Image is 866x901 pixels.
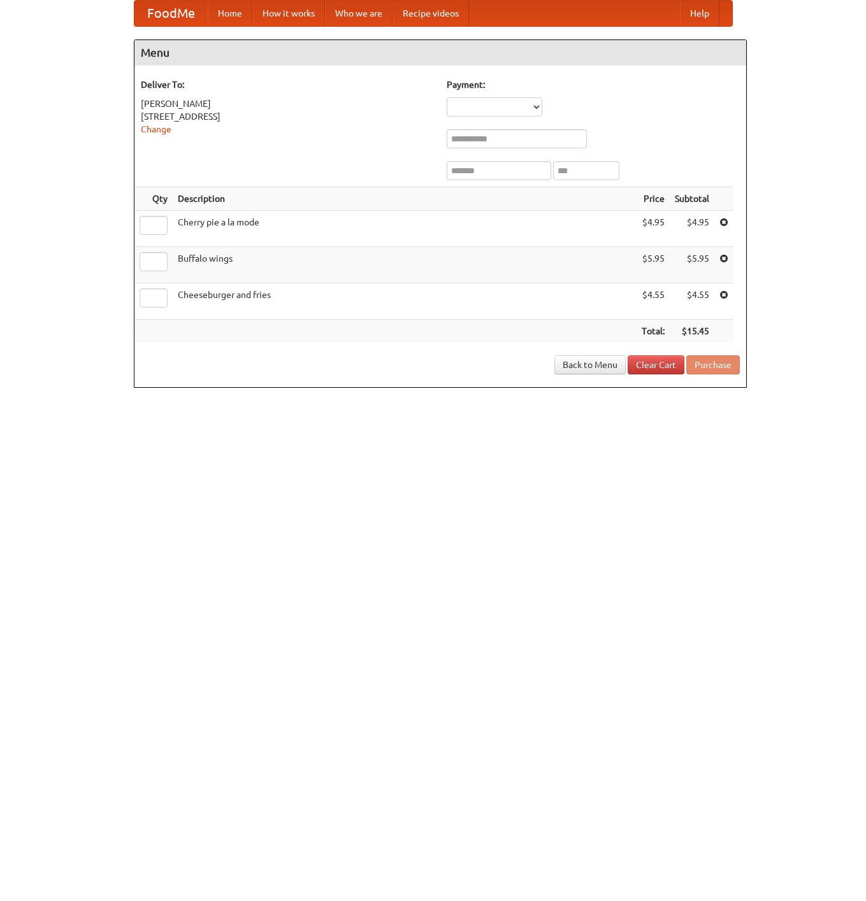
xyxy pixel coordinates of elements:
a: FoodMe [134,1,208,26]
a: Back to Menu [554,355,626,374]
a: Home [208,1,252,26]
a: Clear Cart [628,355,684,374]
h5: Deliver To: [141,78,434,91]
td: Cheeseburger and fries [173,283,637,320]
th: $15.45 [670,320,714,343]
th: Total: [637,320,670,343]
a: Help [680,1,719,26]
th: Description [173,187,637,211]
a: Who we are [325,1,393,26]
th: Price [637,187,670,211]
td: $5.95 [637,247,670,283]
th: Subtotal [670,187,714,211]
td: $4.55 [670,283,714,320]
h4: Menu [134,40,746,66]
th: Qty [134,187,173,211]
td: $4.95 [637,211,670,247]
a: Recipe videos [393,1,469,26]
div: [PERSON_NAME] [141,97,434,110]
td: $4.95 [670,211,714,247]
h5: Payment: [447,78,740,91]
td: Buffalo wings [173,247,637,283]
td: $5.95 [670,247,714,283]
button: Purchase [686,355,740,374]
div: [STREET_ADDRESS] [141,110,434,123]
td: $4.55 [637,283,670,320]
a: Change [141,124,171,134]
a: How it works [252,1,325,26]
td: Cherry pie a la mode [173,211,637,247]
